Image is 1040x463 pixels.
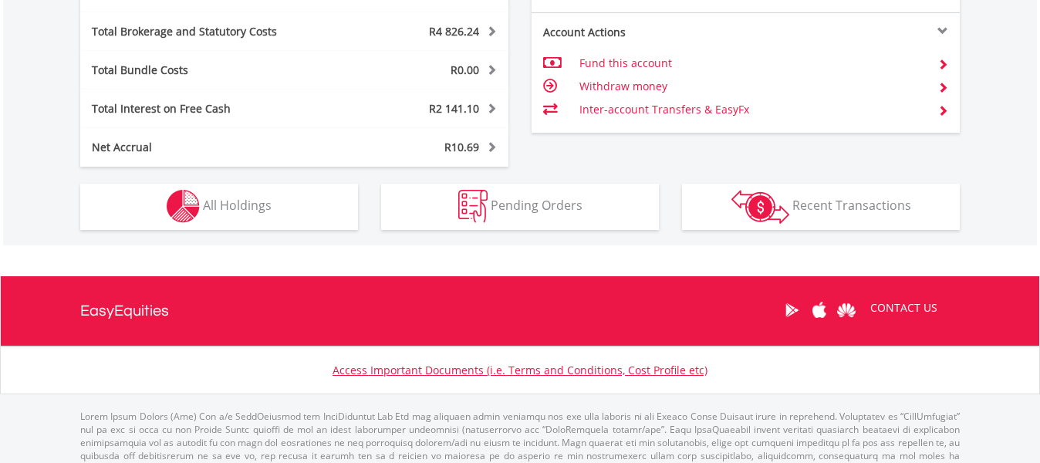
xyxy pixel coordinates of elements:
span: All Holdings [203,197,272,214]
td: Fund this account [579,52,926,75]
a: Access Important Documents (i.e. Terms and Conditions, Cost Profile etc) [333,363,707,377]
button: Pending Orders [381,184,659,230]
span: R2 141.10 [429,101,479,116]
img: transactions-zar-wht.png [731,190,789,224]
img: holdings-wht.png [167,190,200,223]
span: Pending Orders [491,197,582,214]
a: EasyEquities [80,276,169,346]
img: pending_instructions-wht.png [458,190,488,223]
td: Withdraw money [579,75,926,98]
a: Google Play [778,286,805,334]
a: CONTACT US [859,286,948,330]
div: Total Bundle Costs [80,63,330,78]
span: R10.69 [444,140,479,154]
span: R4 826.24 [429,24,479,39]
button: All Holdings [80,184,358,230]
a: Huawei [832,286,859,334]
div: Total Interest on Free Cash [80,101,330,117]
span: Recent Transactions [792,197,911,214]
div: Total Brokerage and Statutory Costs [80,24,330,39]
span: R0.00 [451,63,479,77]
a: Apple [805,286,832,334]
div: Net Accrual [80,140,330,155]
button: Recent Transactions [682,184,960,230]
td: Inter-account Transfers & EasyFx [579,98,926,121]
div: Account Actions [532,25,746,40]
